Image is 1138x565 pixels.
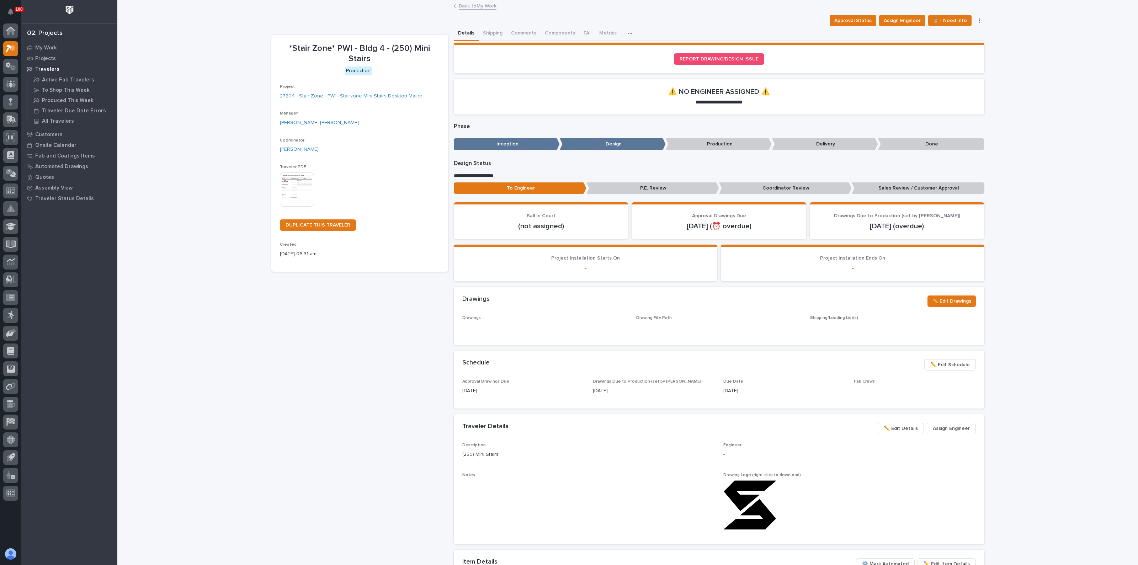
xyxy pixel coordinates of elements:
[810,316,858,320] span: Shipping/Loading List(s)
[933,16,967,25] span: ⏳ I Need Info
[454,182,586,194] p: To Engineer
[854,387,976,395] p: -
[35,185,73,191] p: Assembly View
[927,423,976,434] button: Assign Engineer
[27,75,117,85] a: Active Fab Travelers
[729,264,976,273] p: -
[35,55,56,62] p: Projects
[852,182,984,194] p: Sales Review / Customer Approval
[932,297,971,305] span: ✏️ Edit Drawings
[21,64,117,74] a: Travelers
[462,222,620,230] p: (not assigned)
[820,256,885,261] span: Project Installation Ends On
[527,213,555,218] span: Ball In Court
[16,7,23,12] p: 100
[579,26,595,41] button: FAI
[723,379,743,384] span: Due Date
[933,424,970,433] span: Assign Engineer
[810,323,975,331] p: -
[668,87,770,96] h2: ⚠️ NO ENGINEER ASSIGNED ⚠️
[834,213,960,218] span: Drawings Due to Production (set by [PERSON_NAME])
[35,66,59,73] p: Travelers
[21,182,117,193] a: Assembly View
[719,182,852,194] p: Coordinator Review
[42,108,106,114] p: Traveler Due Date Errors
[830,15,876,26] button: Approval Status
[63,4,76,17] img: Workspace Logo
[9,9,18,20] div: Notifications100
[35,174,54,181] p: Quotes
[462,264,709,273] p: -
[834,16,872,25] span: Approval Status
[345,66,372,75] div: Production
[454,160,984,167] p: Design Status
[723,443,741,447] span: Engineer
[593,387,715,395] p: [DATE]
[593,379,703,384] span: Drawings Due to Production (set by [PERSON_NAME])
[723,480,777,530] img: gd83UwjKctxSUwyg5EIQy9FooQTBcTXmtLqCxzH9h1U
[454,26,479,41] button: Details
[280,119,359,127] a: [PERSON_NAME] [PERSON_NAME]
[21,193,117,204] a: Traveler Status Details
[680,57,759,62] span: REPORT DRAWING/DESIGN ISSUE
[854,379,875,384] span: Fab Crews
[541,26,579,41] button: Components
[21,140,117,150] a: Onsite Calendar
[930,361,970,369] span: ✏️ Edit Schedule
[280,111,298,116] span: Manager
[884,16,921,25] span: Assign Engineer
[27,85,117,95] a: To Shop This Week
[27,95,117,105] a: Produced This Week
[280,165,306,169] span: Traveler PDF
[462,323,628,331] p: -
[636,316,672,320] span: Drawing File Path
[666,138,772,150] p: Production
[462,316,481,320] span: Drawings
[462,423,509,431] h2: Traveler Details
[924,359,976,371] button: ✏️ Edit Schedule
[674,53,764,65] a: REPORT DRAWING/DESIGN ISSUE
[586,182,719,194] p: P.E. Review
[772,138,878,150] p: Delivery
[723,451,976,458] p: -
[462,485,715,493] p: -
[462,295,490,303] h2: Drawings
[280,43,440,64] p: *Stair Zone* PWI - Bldg 4 - (250) Mini Stairs
[35,45,57,51] p: My Work
[280,250,440,258] p: [DATE] 06:31 am
[35,132,63,138] p: Customers
[723,387,845,395] p: [DATE]
[454,123,984,130] p: Phase
[692,213,746,218] span: Approval Drawings Due
[21,161,117,172] a: Automated Drawings
[21,129,117,140] a: Customers
[27,30,63,37] div: 02. Projects
[878,138,984,150] p: Done
[21,53,117,64] a: Projects
[280,242,297,247] span: Created
[42,97,94,104] p: Produced This Week
[21,172,117,182] a: Quotes
[280,85,295,89] span: Project
[35,142,76,149] p: Onsite Calendar
[27,116,117,126] a: All Travelers
[462,451,715,458] p: (250) Mini Stairs
[636,323,638,331] p: -
[280,138,304,143] span: Coordinator
[42,87,90,94] p: To Shop This Week
[595,26,621,41] button: Metrics
[462,359,490,367] h2: Schedule
[551,256,620,261] span: Project Installation Starts On
[723,473,801,477] span: Drawing Logo (right-click to download)
[35,164,88,170] p: Automated Drawings
[42,77,94,83] p: Active Fab Travelers
[640,222,798,230] p: [DATE] (⏰ overdue)
[286,223,350,228] span: DUPLICATE THIS TRAVELER
[3,4,18,19] button: Notifications
[884,424,918,433] span: ✏️ Edit Details
[462,387,584,395] p: [DATE]
[928,15,972,26] button: ⏳ I Need Info
[462,379,509,384] span: Approval Drawings Due
[479,26,507,41] button: Shipping
[3,547,18,561] button: users-avatar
